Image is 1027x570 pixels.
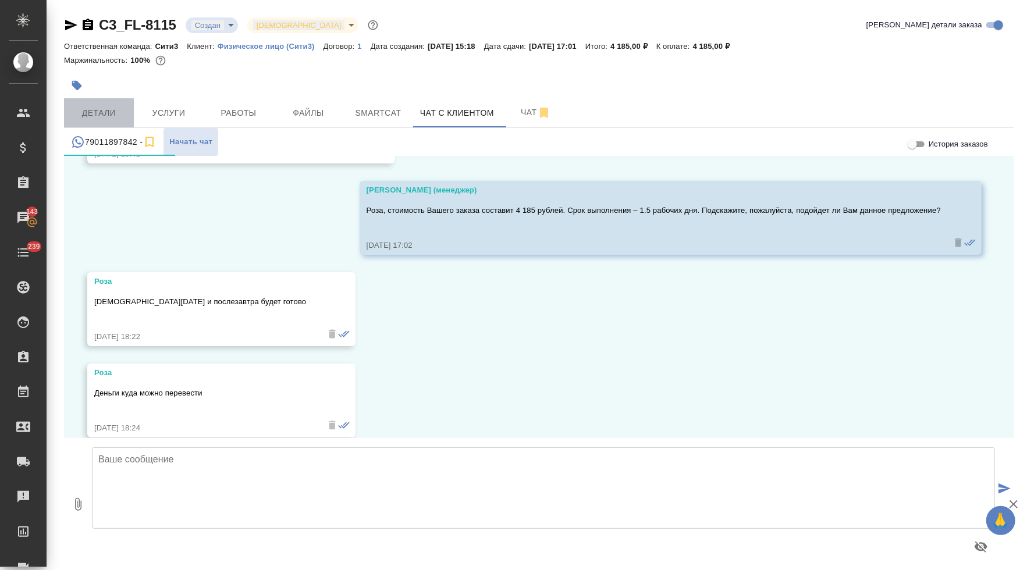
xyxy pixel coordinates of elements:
[656,42,693,51] p: К оплате:
[929,138,988,150] span: История заказов
[94,331,315,343] div: [DATE] 18:22
[21,241,47,252] span: 239
[19,206,45,218] span: 143
[71,135,157,149] div: 79011897842 (Роза) - (undefined)
[218,41,324,51] a: Физическое лицо (Сити3)
[153,53,168,68] button: 0.00 RUB;
[94,422,315,434] div: [DATE] 18:24
[986,506,1015,535] button: 🙏
[64,73,90,98] button: Добавить тэг
[367,184,941,196] div: [PERSON_NAME] (менеджер)
[64,18,78,32] button: Скопировать ссылку для ЯМессенджера
[484,42,529,51] p: Дата сдачи:
[94,367,315,379] div: Роза
[967,533,995,561] button: Предпросмотр
[187,42,217,51] p: Клиент:
[357,41,370,51] a: 1
[130,56,153,65] p: 100%
[94,296,315,308] p: [DEMOGRAPHIC_DATA][DATE] и послезавтра будет готово
[324,42,358,51] p: Договор:
[529,42,585,51] p: [DATE] 17:01
[253,20,344,30] button: [DEMOGRAPHIC_DATA]
[164,128,218,156] button: Начать чат
[186,17,238,33] div: Создан
[428,42,484,51] p: [DATE] 15:18
[218,42,324,51] p: Физическое лицо (Сити3)
[143,135,157,149] svg: Подписаться
[350,106,406,120] span: Smartcat
[141,106,197,120] span: Услуги
[94,387,315,399] p: Деньги куда можно перевести
[155,42,187,51] p: Сити3
[280,106,336,120] span: Файлы
[64,42,155,51] p: Ответственная команда:
[537,106,551,120] svg: Отписаться
[420,106,494,120] span: Чат с клиентом
[357,42,370,51] p: 1
[191,20,224,30] button: Создан
[508,105,564,120] span: Чат
[169,136,212,149] span: Начать чат
[610,42,656,51] p: 4 185,00 ₽
[367,205,941,216] p: Роза, стоимость Вашего заказа составит 4 185 рублей. Срок выполнения – 1.5 рабочих дня. Подскажит...
[991,508,1011,533] span: 🙏
[211,106,266,120] span: Работы
[866,19,982,31] span: [PERSON_NAME] детали заказа
[99,17,176,33] a: C3_FL-8115
[585,42,610,51] p: Итого:
[81,18,95,32] button: Скопировать ссылку
[371,42,428,51] p: Дата создания:
[94,276,315,287] div: Роза
[247,17,358,33] div: Создан
[71,106,127,120] span: Детали
[367,240,941,251] div: [DATE] 17:02
[64,128,1014,156] div: simple tabs example
[64,56,130,65] p: Маржинальность:
[693,42,739,51] p: 4 185,00 ₽
[3,203,44,232] a: 143
[3,238,44,267] a: 239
